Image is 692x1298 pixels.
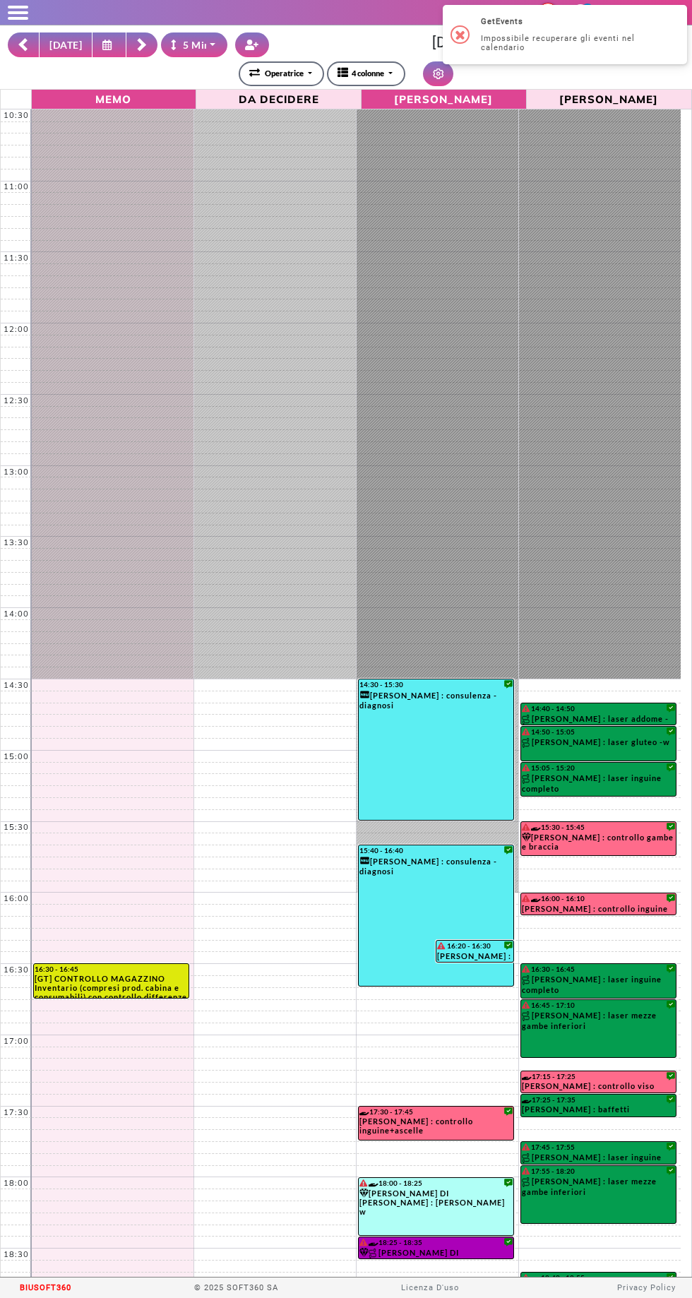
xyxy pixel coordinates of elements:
div: Impossibile recuperare gli eventi nel calendario [481,34,671,52]
div: 18:40 - 18:55 [522,1273,676,1282]
div: 11:00 [1,181,32,191]
div: 18:00 [1,1178,32,1188]
div: [PERSON_NAME] DI [PERSON_NAME] : biochimica baffetto [359,1248,513,1258]
div: 17:30 [1,1107,32,1117]
div: 17:55 - 18:20 [522,1167,676,1176]
div: 17:30 - 17:45 [359,1107,513,1116]
div: 14:50 - 15:05 [522,727,676,737]
i: Il cliente ha degli insoluti [522,823,530,830]
div: [PERSON_NAME] : laser addome -w [522,714,676,725]
button: Crea nuovo contatto rapido [235,32,269,57]
div: [PERSON_NAME] : controllo inguine+ascelle [359,1117,513,1139]
div: 16:45 - 17:10 [522,1001,676,1010]
div: 17:15 - 17:25 [522,1072,676,1080]
div: 16:00 [1,893,32,903]
span: Da Decidere [200,91,357,106]
i: Il cliente ha degli insoluti [522,1143,530,1150]
i: Il cliente ha degli insoluti [359,1239,367,1246]
div: [PERSON_NAME] : consulenza - diagnosi [359,689,513,713]
div: 17:25 - 17:35 [522,1095,676,1104]
div: 13:30 [1,537,32,547]
div: 16:20 - 16:30 [437,941,513,951]
div: 16:30 - 16:45 [35,965,188,973]
div: 16:00 - 16:10 [522,894,676,903]
div: [PERSON_NAME] DI [PERSON_NAME] : [PERSON_NAME] w [359,1189,513,1220]
i: Il cliente ha degli insoluti [522,1001,530,1008]
i: Il cliente ha degli insoluti [522,764,530,771]
div: 14:00 [1,609,32,619]
div: 12:00 [1,324,32,334]
div: [PERSON_NAME] : controllo gambe e braccia [522,833,676,855]
span: [PERSON_NAME] [365,91,523,106]
div: 15:00 [1,751,32,761]
span: [PERSON_NAME] [530,91,688,106]
div: [PERSON_NAME] : laser mezze gambe inferiori [522,1177,676,1201]
div: [PERSON_NAME] : laser gluteo -w [522,737,676,752]
div: 5 Minuti [171,37,223,52]
div: 16:30 - 16:45 [522,965,676,974]
i: Categoria cliente: Nuovo [359,689,371,701]
div: 15:05 - 15:20 [522,763,676,773]
span: Memo [35,91,193,106]
div: 15:40 - 16:40 [359,846,513,855]
i: Categoria cliente: Nuovo [359,855,371,867]
div: [PERSON_NAME] : controllo viso [522,1081,676,1092]
div: [PERSON_NAME] : laser inguine completo [522,773,676,796]
div: 16:30 [1,965,32,975]
a: Licenza D'uso [401,1283,459,1292]
div: [PERSON_NAME] : foto - controllo *da remoto* tramite foto [437,951,513,962]
div: 12:30 [1,395,32,405]
img: PERCORSO [522,715,532,725]
div: 10:30 [1,110,32,120]
button: [DATE] [39,32,93,57]
h3: [DATE] [277,34,684,52]
i: Il cliente ha degli insoluti [522,728,530,735]
i: Il cliente ha degli insoluti [522,705,530,712]
div: 15:30 [1,822,32,832]
div: 14:30 - 15:30 [359,680,513,689]
i: Il cliente ha degli insoluti [522,1167,530,1174]
div: 17:00 [1,1036,32,1046]
img: PERCORSO [522,975,532,985]
i: Il cliente ha degli insoluti [437,942,445,949]
img: PERCORSO [522,774,532,784]
i: Il cliente ha degli insoluti [522,1274,530,1281]
div: 14:40 - 14:50 [522,704,676,713]
i: Il cliente ha degli insoluti [522,895,530,902]
i: Il cliente ha degli insoluti [359,1179,367,1186]
i: Categoria cliente: Diamante [359,1189,369,1198]
img: PERCORSO [522,1153,532,1163]
div: 11:30 [1,253,32,263]
a: Privacy Policy [617,1283,676,1292]
img: PERCORSO [522,738,532,748]
div: 15:30 - 15:45 [522,823,676,832]
div: 18:25 - 18:35 [359,1238,513,1247]
div: [GT] CONTROLLO MAGAZZINO Inventario (compresi prod. cabina e consumabili) con controllo differenz... [35,974,188,998]
img: PERCORSO [369,1249,378,1258]
div: [PERSON_NAME] : baffetti [522,1105,676,1117]
div: 18:00 - 18:25 [359,1179,513,1188]
div: [PERSON_NAME] : consulenza - diagnosi [359,855,513,879]
div: 14:30 [1,680,32,690]
div: 13:00 [1,467,32,477]
img: PERCORSO [522,1011,532,1021]
i: Il cliente ha degli insoluti [522,965,530,972]
i: Categoria cliente: Diamante [522,833,531,842]
i: Categoria cliente: Diamante [359,1248,369,1257]
img: PERCORSO [522,1177,532,1187]
div: [PERSON_NAME] : laser mezze gambe inferiori [522,1011,676,1035]
div: [PERSON_NAME] : laser inguine completo [522,975,676,998]
div: 17:45 - 17:55 [522,1143,676,1152]
div: [PERSON_NAME] : laser inguine completo [522,1153,676,1164]
div: 18:30 [1,1249,32,1259]
div: [PERSON_NAME] : controllo inguine [522,904,676,915]
span: +ing, addome, seno glutei [522,851,676,865]
h2: GetEvents [481,17,671,26]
